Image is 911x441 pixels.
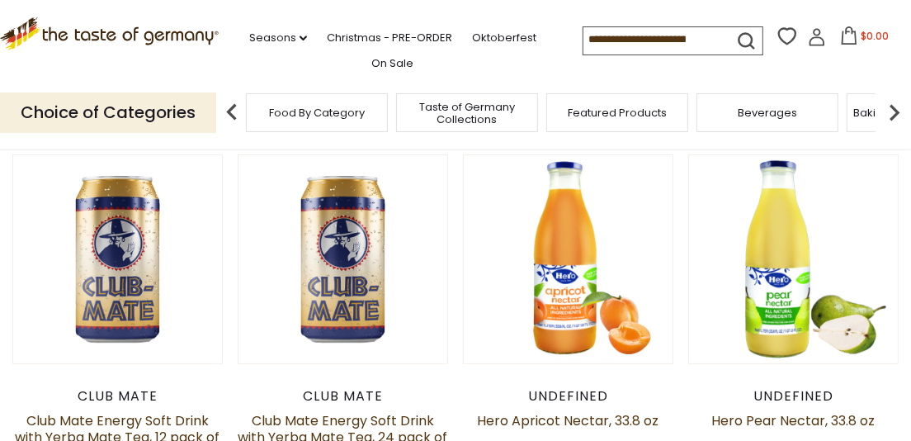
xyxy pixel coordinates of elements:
a: Featured Products [568,107,667,119]
a: Oktoberfest [472,29,536,47]
a: Hero Pear Nectar, 33.8 oz [712,411,876,430]
a: Christmas - PRE-ORDER [327,29,452,47]
a: Food By Category [269,107,365,119]
span: $0.00 [861,29,890,43]
div: Club Mate [238,388,448,405]
a: Beverages [738,107,797,119]
img: Hero Pear Nectar, 33.8 oz [689,155,898,364]
img: next arrow [878,96,911,129]
a: Taste of Germany Collections [401,101,533,126]
img: Club Mate Energy Soft Drink with Yerba Mate Tea, 12 pack of 11.2 oz cans [13,155,222,364]
div: undefined [688,388,899,405]
a: On Sale [371,55,413,73]
div: undefined [463,388,673,405]
div: Club Mate [12,388,223,405]
img: previous arrow [215,96,248,129]
button: $0.00 [829,26,899,51]
a: Hero Apricot Nectar, 33.8 oz [478,411,659,430]
img: Hero Apricot Nectar, 33.8 oz [464,155,673,364]
a: Seasons [249,29,307,47]
img: Club Mate Energy Soft Drink with Yerba Mate Tea, 24 pack of 11.2 oz cans [238,155,447,364]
